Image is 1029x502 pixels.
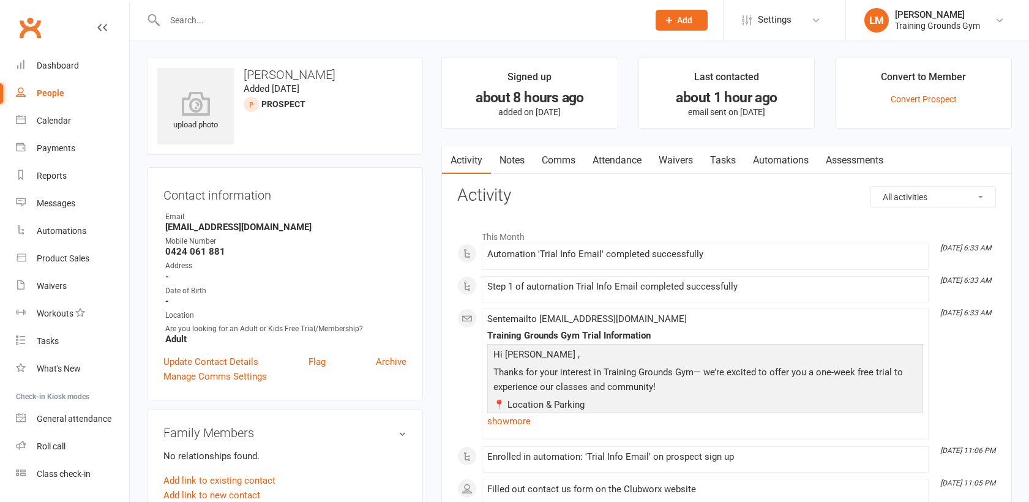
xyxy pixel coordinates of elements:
span: Add [677,15,692,25]
a: Assessments [817,146,892,174]
div: upload photo [157,91,234,132]
h3: [PERSON_NAME] [157,68,413,81]
h3: Activity [457,186,996,205]
div: Payments [37,143,75,153]
div: Workouts [37,309,73,318]
div: Step 1 of automation Trial Info Email completed successfully [487,282,923,292]
span: Settings [758,6,791,34]
div: about 1 hour ago [650,91,804,104]
strong: Adult [165,334,406,345]
strong: 0424 061 881 [165,246,406,257]
a: Payments [16,135,129,162]
i: [DATE] 6:33 AM [940,309,991,317]
h3: Family Members [163,426,406,440]
p: added on [DATE] [453,107,607,117]
i: [DATE] 11:06 PM [940,446,995,455]
a: Notes [491,146,533,174]
div: Mobile Number [165,236,406,247]
h3: Contact information [163,184,406,202]
div: Class check-in [37,469,91,479]
div: What's New [37,364,81,373]
i: [DATE] 11:05 PM [940,479,995,487]
p: Thanks for your interest in Training Grounds Gym— we’re excited to offer you a one-week free tria... [490,365,920,397]
a: People [16,80,129,107]
a: Class kiosk mode [16,460,129,488]
div: Calendar [37,116,71,125]
strong: [EMAIL_ADDRESS][DOMAIN_NAME] [165,222,406,233]
time: Added [DATE] [244,83,299,94]
a: show more [487,413,923,430]
a: Clubworx [15,12,45,43]
div: Waivers [37,281,67,291]
a: Add link to existing contact [163,473,275,488]
a: Tasks [16,328,129,355]
div: Automation 'Trial Info Email' completed successfully [487,249,923,260]
div: Roll call [37,441,65,451]
div: Training Grounds Gym [895,20,980,31]
p: email sent on [DATE] [650,107,804,117]
div: about 8 hours ago [453,91,607,104]
a: Activity [442,146,491,174]
div: Email [165,211,406,223]
a: Workouts [16,300,129,328]
a: Automations [744,146,817,174]
div: General attendance [37,414,111,424]
snap: prospect [261,99,305,109]
strong: - [165,296,406,307]
a: Waivers [16,272,129,300]
a: Manage Comms Settings [163,369,267,384]
span: Sent email to [EMAIL_ADDRESS][DOMAIN_NAME] [487,313,687,324]
div: Messages [37,198,75,208]
div: Tasks [37,336,59,346]
div: People [37,88,64,98]
div: Filled out contact us form on the Clubworx website [487,484,923,495]
a: General attendance kiosk mode [16,405,129,433]
p: Hi [PERSON_NAME] , [490,347,920,365]
button: Add [656,10,708,31]
i: [DATE] 6:33 AM [940,276,991,285]
a: Product Sales [16,245,129,272]
input: Search... [161,12,640,29]
a: Roll call [16,433,129,460]
div: Date of Birth [165,285,406,297]
a: Waivers [650,146,702,174]
a: Comms [533,146,584,174]
div: Automations [37,226,86,236]
div: Dashboard [37,61,79,70]
li: This Month [457,224,996,244]
a: Automations [16,217,129,245]
p: 📍 Location & Parking [490,397,920,415]
p: No relationships found. [163,449,406,463]
a: Flag [309,354,326,369]
div: Product Sales [37,253,89,263]
a: Tasks [702,146,744,174]
div: [PERSON_NAME] [895,9,980,20]
a: Messages [16,190,129,217]
div: LM [864,8,889,32]
a: Dashboard [16,52,129,80]
div: Signed up [507,69,552,91]
div: Enrolled in automation: 'Trial Info Email' on prospect sign up [487,452,923,462]
div: Address [165,260,406,272]
i: [DATE] 6:33 AM [940,244,991,252]
a: Convert Prospect [891,94,957,104]
div: Convert to Member [881,69,966,91]
a: Reports [16,162,129,190]
div: Training Grounds Gym Trial Information [487,331,923,341]
strong: - [165,271,406,282]
a: Attendance [584,146,650,174]
a: Archive [376,354,406,369]
a: Calendar [16,107,129,135]
div: Last contacted [694,69,759,91]
div: Location [165,310,406,321]
div: Are you looking for an Adult or Kids Free Trial/Membership? [165,323,406,335]
a: What's New [16,355,129,383]
a: Update Contact Details [163,354,258,369]
div: Reports [37,171,67,181]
